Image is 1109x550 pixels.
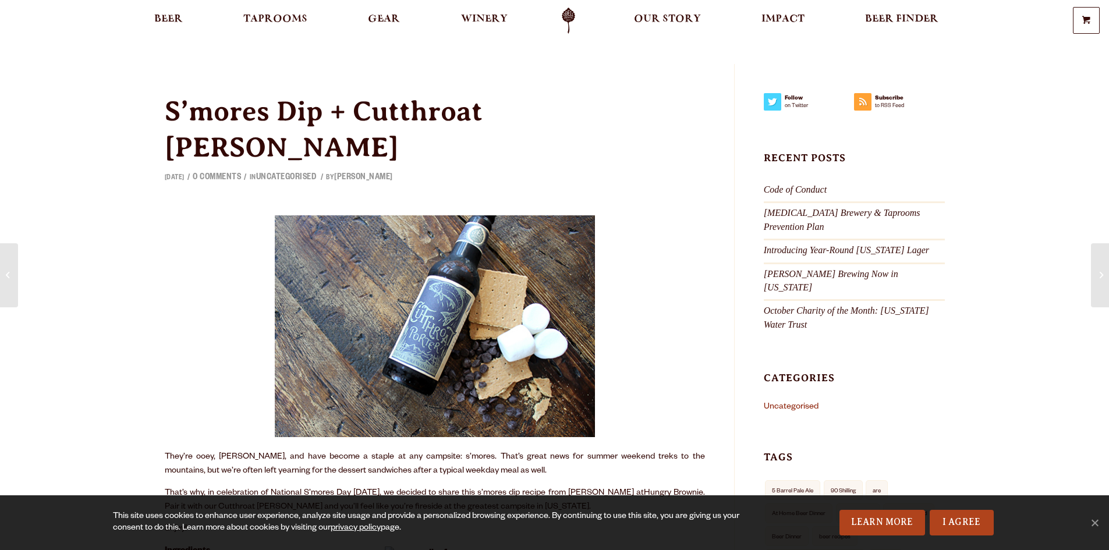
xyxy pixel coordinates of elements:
[334,173,393,183] a: [PERSON_NAME]
[250,175,318,182] span: in
[866,480,888,500] a: are (10 items)
[193,173,241,183] a: 0 Comments
[854,102,944,109] span: to RSS Feed
[764,269,898,292] a: [PERSON_NAME] Brewing Now in [US_STATE]
[165,450,705,478] p: They’re ooey, [PERSON_NAME], and have become a staple at any campsite: s’mores. That’s great news...
[453,8,515,34] a: Winery
[764,93,854,102] strong: Follow
[764,245,929,255] a: Introducing Year-Round [US_STATE] Lager
[154,15,183,24] span: Beer
[764,371,945,395] h3: Categories
[764,151,945,175] h3: Recent Posts
[360,8,408,34] a: Gear
[626,8,708,34] a: Our Story
[236,8,315,34] a: Taprooms
[764,93,854,116] a: Followon Twitter
[930,510,994,535] a: I Agree
[461,15,508,24] span: Winery
[243,15,307,24] span: Taprooms
[854,93,944,116] a: Subscribeto RSS Feed
[865,15,938,24] span: Beer Finder
[854,93,944,102] strong: Subscribe
[165,175,185,182] time: [DATE]
[147,8,190,34] a: Beer
[754,8,812,34] a: Impact
[1089,517,1100,528] span: No
[256,173,317,183] a: Uncategorised
[165,95,483,163] a: S’mores Dip + Cutthroat [PERSON_NAME]
[331,524,381,533] a: privacy policy
[318,174,327,182] span: /
[764,102,854,109] span: on Twitter
[765,480,820,500] a: 5 Barrel Pale Ale (2 items)
[165,487,705,514] p: That’s why, in celebration of National S’mores Day [DATE], we decided to share this s’mores dip r...
[634,15,701,24] span: Our Story
[113,511,743,534] div: This site uses cookies to enhance user experience, analyze site usage and provide a personalized ...
[824,480,863,500] a: 90 Shilling (3 items)
[368,15,400,24] span: Gear
[764,184,827,194] a: Code of Conduct
[547,8,590,34] a: Odell Home
[858,8,946,34] a: Beer Finder
[644,489,703,498] a: Hungry Brownie
[764,208,920,231] a: [MEDICAL_DATA] Brewery & Taprooms Prevention Plan
[839,510,925,535] a: Learn More
[764,403,819,412] a: Uncategorised
[761,15,805,24] span: Impact
[275,210,595,442] img: IMG_1458
[764,306,929,329] a: October Charity of the Month: [US_STATE] Water Trust
[185,174,193,182] span: /
[241,174,250,182] span: /
[764,450,945,474] h3: Tags
[326,175,393,182] span: by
